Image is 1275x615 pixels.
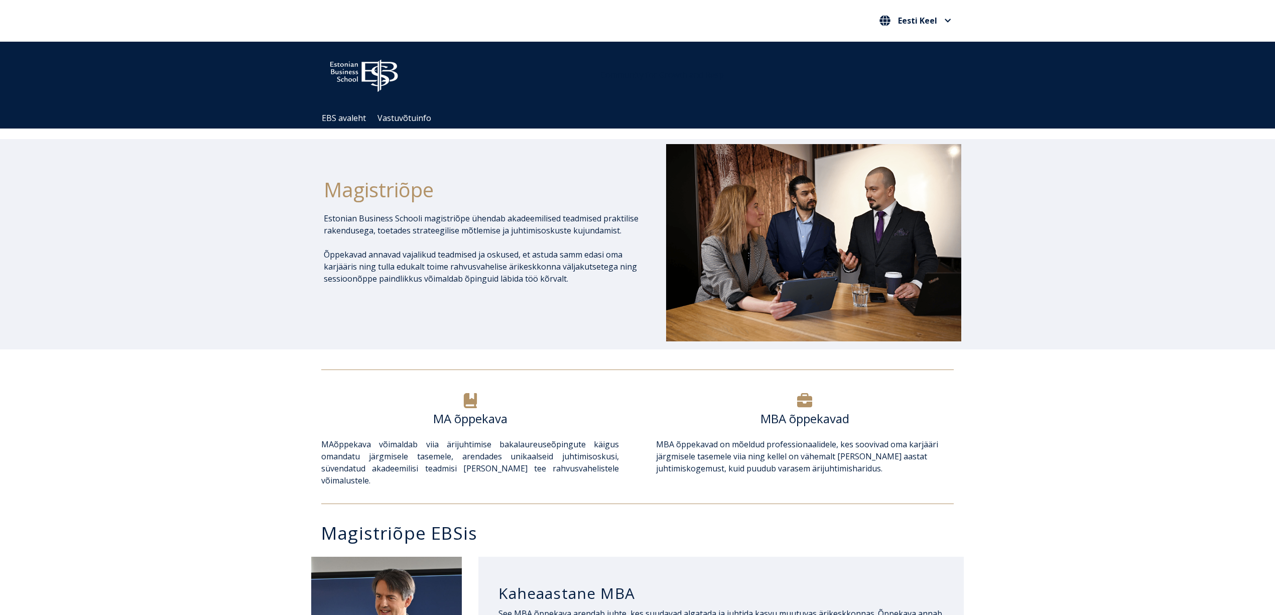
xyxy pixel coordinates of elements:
[600,69,724,80] span: Community for Growth and Resp
[377,112,431,124] a: Vastuvõtuinfo
[321,524,964,542] h3: Magistriõpe EBSis
[324,177,639,202] h1: Magistriõpe
[324,212,639,236] p: Estonian Business Schooli magistriõpe ühendab akadeemilised teadmised praktilise rakendusega, toe...
[316,108,969,129] div: Navigation Menu
[898,17,937,25] span: Eesti Keel
[321,439,334,450] a: MA
[498,584,944,603] h3: Kaheaastane MBA
[656,411,954,426] h6: MBA õppekavad
[322,112,366,124] a: EBS avaleht
[666,144,961,341] img: DSC_1073
[321,439,619,486] span: õppekava võimaldab viia ärijuhtimise bakalaureuseõpingute käigus omandatu järgmisele tasemele, ar...
[877,13,954,29] nav: Vali oma keel
[324,249,639,285] p: Õppekavad annavad vajalikud teadmised ja oskused, et astuda samm edasi oma karjääris ning tulla e...
[321,52,407,95] img: ebs_logo2016_white
[321,411,619,426] h6: MA õppekava
[656,439,674,450] a: MBA
[877,13,954,29] button: Eesti Keel
[656,438,954,474] p: õppekavad on mõeldud professionaalidele, kes soovivad oma karjääri järgmisele tasemele viia ning ...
